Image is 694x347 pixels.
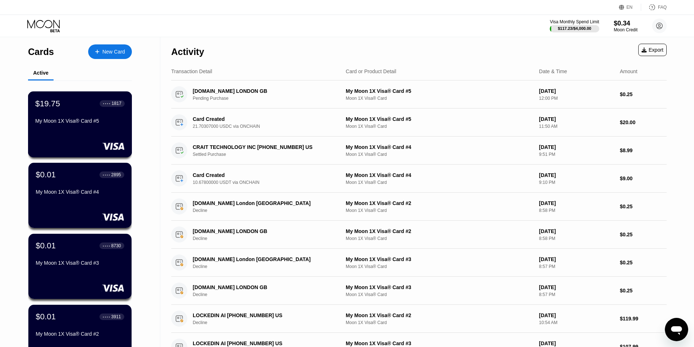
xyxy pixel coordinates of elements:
[111,314,121,319] div: 3911
[539,264,614,269] div: 8:57 PM
[614,20,638,27] div: $0.34
[193,256,334,262] div: [DOMAIN_NAME] London [GEOGRAPHIC_DATA]
[346,172,533,178] div: My Moon 1X Visa® Card #4
[193,144,334,150] div: CRAIT TECHNOLOGY INC [PHONE_NUMBER] US
[103,174,110,176] div: ● ● ● ●
[346,292,533,297] div: Moon 1X Visa® Card
[620,232,667,237] div: $0.25
[193,208,345,213] div: Decline
[103,245,110,247] div: ● ● ● ●
[539,292,614,297] div: 8:57 PM
[33,70,48,76] div: Active
[619,4,641,11] div: EN
[346,236,533,241] div: Moon 1X Visa® Card
[36,331,124,337] div: My Moon 1X Visa® Card #2
[36,241,56,251] div: $0.01
[35,99,60,108] div: $19.75
[193,320,345,325] div: Decline
[346,180,533,185] div: Moon 1X Visa® Card
[346,96,533,101] div: Moon 1X Visa® Card
[620,260,667,265] div: $0.25
[193,172,334,178] div: Card Created
[539,236,614,241] div: 8:58 PM
[539,172,614,178] div: [DATE]
[558,26,591,31] div: $117.23 / $4,000.00
[171,193,667,221] div: [DOMAIN_NAME] London [GEOGRAPHIC_DATA]DeclineMy Moon 1X Visa® Card #2Moon 1X Visa® Card[DATE]8:58...
[193,292,345,297] div: Decline
[346,284,533,290] div: My Moon 1X Visa® Card #3
[36,189,124,195] div: My Moon 1X Visa® Card #4
[550,19,599,24] div: Visa Monthly Spend Limit
[111,172,121,177] div: 2895
[28,47,54,57] div: Cards
[620,68,637,74] div: Amount
[28,92,132,157] div: $19.75● ● ● ●1817My Moon 1X Visa® Card #5
[36,260,124,266] div: My Moon 1X Visa® Card #3
[620,288,667,293] div: $0.25
[614,20,638,32] div: $0.34Moon Credit
[539,88,614,94] div: [DATE]
[171,68,212,74] div: Transaction Detail
[171,249,667,277] div: [DOMAIN_NAME] London [GEOGRAPHIC_DATA]DeclineMy Moon 1X Visa® Card #3Moon 1X Visa® Card[DATE]8:57...
[193,264,345,269] div: Decline
[193,312,334,318] div: LOCKEDIN AI [PHONE_NUMBER] US
[111,101,121,106] div: 1817
[346,152,533,157] div: Moon 1X Visa® Card
[665,318,688,341] iframe: Button to launch messaging window
[539,200,614,206] div: [DATE]
[171,165,667,193] div: Card Created10.67800000 USDT via ONCHAINMy Moon 1X Visa® Card #4Moon 1X Visa® Card[DATE]9:10 PM$9.00
[193,228,334,234] div: [DOMAIN_NAME] LONDON GB
[539,256,614,262] div: [DATE]
[28,234,132,299] div: $0.01● ● ● ●8730My Moon 1X Visa® Card #3
[193,116,334,122] div: Card Created
[539,152,614,157] div: 9:51 PM
[620,204,667,209] div: $0.25
[638,44,667,56] div: Export
[539,96,614,101] div: 12:00 PM
[193,284,334,290] div: [DOMAIN_NAME] LONDON GB
[346,312,533,318] div: My Moon 1X Visa® Card #2
[35,118,125,124] div: My Moon 1X Visa® Card #5
[346,320,533,325] div: Moon 1X Visa® Card
[103,102,110,105] div: ● ● ● ●
[88,44,132,59] div: New Card
[171,137,667,165] div: CRAIT TECHNOLOGY INC [PHONE_NUMBER] USSettled PurchaseMy Moon 1X Visa® Card #4Moon 1X Visa® Card[...
[539,144,614,150] div: [DATE]
[346,208,533,213] div: Moon 1X Visa® Card
[171,277,667,305] div: [DOMAIN_NAME] LONDON GBDeclineMy Moon 1X Visa® Card #3Moon 1X Visa® Card[DATE]8:57 PM$0.25
[193,236,345,241] div: Decline
[193,340,334,346] div: LOCKEDIN AI [PHONE_NUMBER] US
[346,124,533,129] div: Moon 1X Visa® Card
[193,124,345,129] div: 21.70307000 USDC via ONCHAIN
[346,68,396,74] div: Card or Product Detail
[102,49,125,55] div: New Card
[28,163,132,228] div: $0.01● ● ● ●2895My Moon 1X Visa® Card #4
[539,228,614,234] div: [DATE]
[346,200,533,206] div: My Moon 1X Visa® Card #2
[346,264,533,269] div: Moon 1X Visa® Card
[346,228,533,234] div: My Moon 1X Visa® Card #2
[346,256,533,262] div: My Moon 1X Visa® Card #3
[539,320,614,325] div: 10:54 AM
[641,4,667,11] div: FAQ
[620,119,667,125] div: $20.00
[346,116,533,122] div: My Moon 1X Visa® Card #5
[539,180,614,185] div: 9:10 PM
[36,312,56,322] div: $0.01
[539,312,614,318] div: [DATE]
[642,47,663,53] div: Export
[346,88,533,94] div: My Moon 1X Visa® Card #5
[658,5,667,10] div: FAQ
[171,47,204,57] div: Activity
[620,147,667,153] div: $8.99
[171,305,667,333] div: LOCKEDIN AI [PHONE_NUMBER] USDeclineMy Moon 1X Visa® Card #2Moon 1X Visa® Card[DATE]10:54 AM$119.99
[171,80,667,109] div: [DOMAIN_NAME] LONDON GBPending PurchaseMy Moon 1X Visa® Card #5Moon 1X Visa® Card[DATE]12:00 PM$0.25
[539,340,614,346] div: [DATE]
[171,221,667,249] div: [DOMAIN_NAME] LONDON GBDeclineMy Moon 1X Visa® Card #2Moon 1X Visa® Card[DATE]8:58 PM$0.25
[346,144,533,150] div: My Moon 1X Visa® Card #4
[111,243,121,248] div: 8730
[193,200,334,206] div: [DOMAIN_NAME] London [GEOGRAPHIC_DATA]
[539,284,614,290] div: [DATE]
[171,109,667,137] div: Card Created21.70307000 USDC via ONCHAINMy Moon 1X Visa® Card #5Moon 1X Visa® Card[DATE]11:50 AM$...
